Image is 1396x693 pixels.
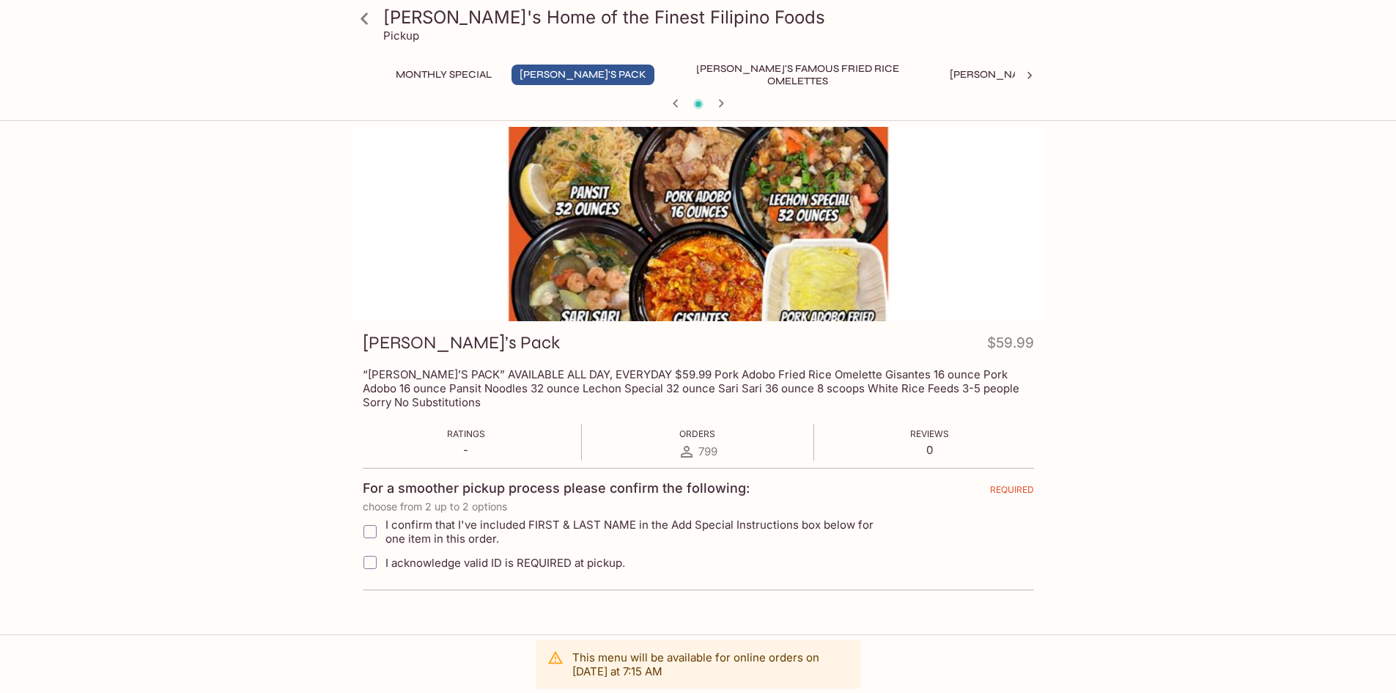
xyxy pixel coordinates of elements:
p: - [447,443,485,457]
h3: [PERSON_NAME]'s Home of the Finest Filipino Foods [383,6,1038,29]
p: Pickup [383,29,419,43]
span: Orders [679,428,715,439]
span: Reviews [910,428,949,439]
p: 0 [910,443,949,457]
span: I acknowledge valid ID is REQUIRED at pickup. [385,556,625,570]
p: This menu will be available for online orders on [DATE] at 7:15 AM [572,650,849,678]
button: [PERSON_NAME]'s Mixed Plates [942,65,1129,85]
button: Monthly Special [388,65,500,85]
span: Ratings [447,428,485,439]
p: “[PERSON_NAME]’S PACK” AVAILABLE ALL DAY, EVERYDAY $59.99 Pork Adobo Fried Rice Omelette Gisantes... [363,367,1034,409]
h3: [PERSON_NAME]’s Pack [363,331,560,354]
h4: $59.99 [987,331,1034,360]
div: Elena’s Pack [352,127,1044,321]
span: I confirm that I've included FIRST & LAST NAME in the Add Special Instructions box below for one ... [385,518,893,546]
h4: For a smoother pickup process please confirm the following: [363,480,750,496]
span: REQUIRED [990,484,1034,501]
span: 799 [698,444,717,458]
button: [PERSON_NAME]'s Pack [512,65,654,85]
p: choose from 2 up to 2 options [363,501,1034,513]
button: [PERSON_NAME]'s Famous Fried Rice Omelettes [666,65,930,85]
